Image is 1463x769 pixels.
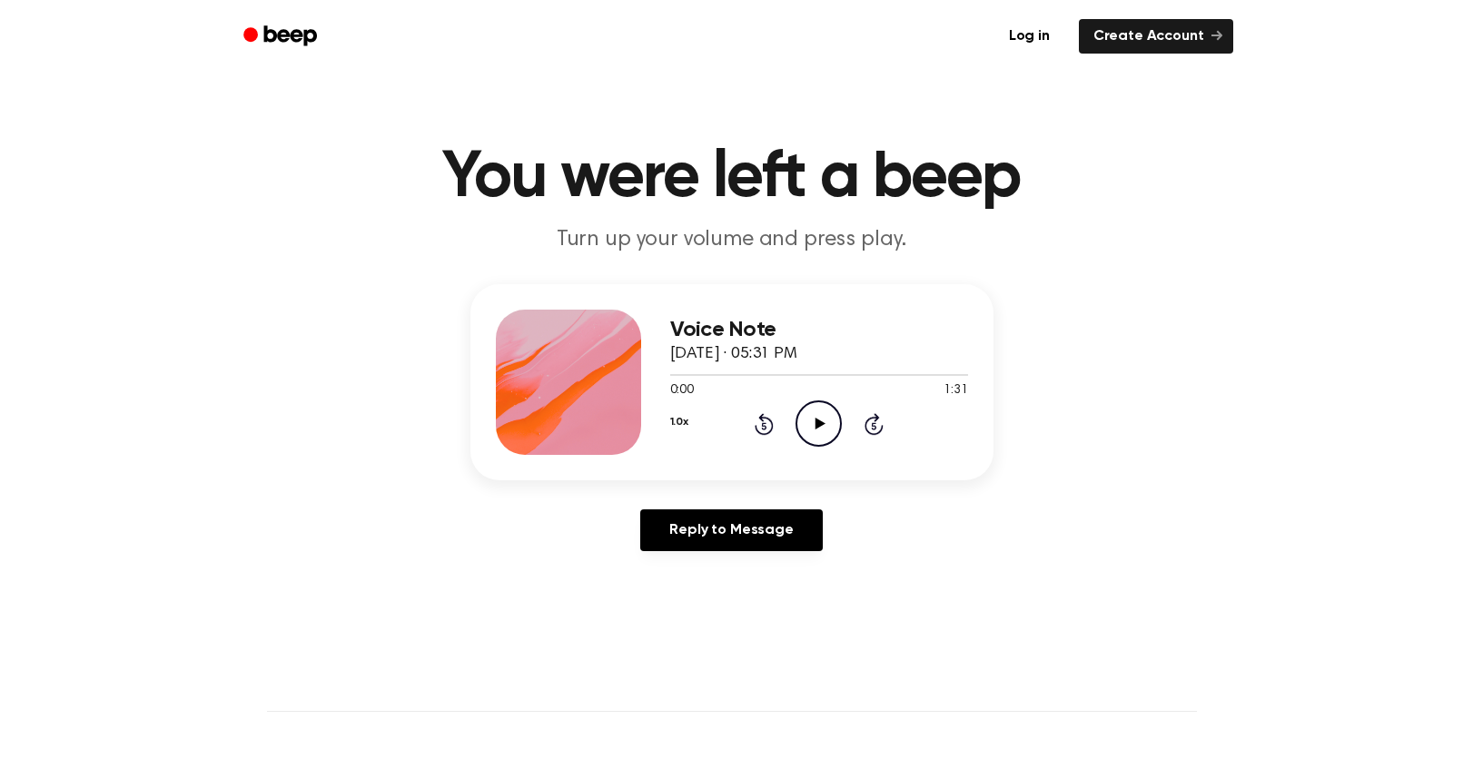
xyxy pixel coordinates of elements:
h3: Voice Note [670,318,968,342]
a: Log in [991,15,1068,57]
a: Beep [231,19,333,54]
p: Turn up your volume and press play. [383,225,1081,255]
span: 1:31 [944,381,967,400]
h1: You were left a beep [267,145,1197,211]
a: Reply to Message [640,509,822,551]
span: [DATE] · 05:31 PM [670,346,797,362]
span: 0:00 [670,381,694,400]
button: 1.0x [670,407,688,438]
a: Create Account [1079,19,1233,54]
